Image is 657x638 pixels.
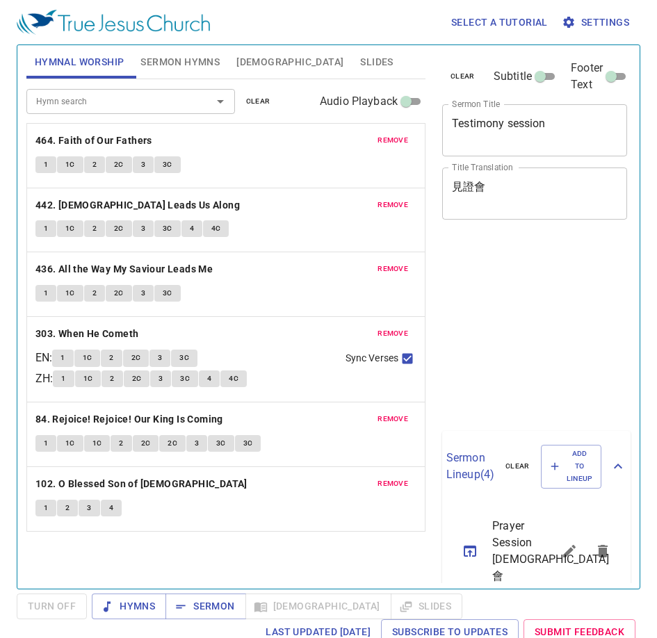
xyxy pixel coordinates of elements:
b: 303. When He Cometh [35,325,139,343]
button: clear [497,458,538,475]
span: 3 [158,352,162,364]
span: 2C [141,437,151,450]
button: 1 [35,285,56,302]
button: remove [369,411,416,427]
span: 1C [65,437,75,450]
span: 3 [141,158,145,171]
span: 2 [110,373,114,385]
button: Add to Lineup [541,445,602,489]
span: Sync Verses [346,351,398,366]
span: 2C [168,437,177,450]
b: 464. Faith of Our Fathers [35,132,152,149]
button: 1C [74,350,101,366]
button: 3C [172,370,198,387]
b: 84. Rejoice! Rejoice! Our King Is Coming [35,411,223,428]
button: 1 [35,500,56,516]
button: 1 [35,220,56,237]
button: 3C [154,285,181,302]
span: clear [505,460,530,473]
button: 3C [154,220,181,237]
span: 3C [180,373,190,385]
button: Hymns [92,594,166,619]
span: 1 [44,222,48,235]
button: 2 [84,285,105,302]
button: 3C [208,435,234,452]
button: 3 [133,156,154,173]
button: 2 [101,350,122,366]
button: 2C [106,220,132,237]
button: 3 [79,500,99,516]
span: Add to Lineup [550,448,593,486]
button: clear [442,68,483,85]
span: 2 [92,222,97,235]
textarea: 見證會 [452,180,617,206]
span: Select a tutorial [451,14,548,31]
b: 436. All the Way My Saviour Leads Me [35,261,213,278]
span: Subtitle [494,68,532,85]
p: EN : [35,350,52,366]
button: 2 [84,220,105,237]
b: 442. [DEMOGRAPHIC_DATA] Leads Us Along [35,197,240,214]
span: 2 [92,287,97,300]
button: remove [369,132,416,149]
span: 1C [65,287,75,300]
span: 2C [114,158,124,171]
button: 4C [220,370,247,387]
span: Slides [360,54,393,71]
span: 1 [44,287,48,300]
button: 1 [52,350,73,366]
button: Select a tutorial [446,10,553,35]
textarea: Testimony session [452,117,617,143]
button: 436. All the Way My Saviour Leads Me [35,261,216,278]
button: 3 [149,350,170,366]
button: remove [369,261,416,277]
span: [DEMOGRAPHIC_DATA] [236,54,343,71]
span: remove [378,327,408,340]
span: 3 [87,502,91,514]
span: 1 [44,502,48,514]
button: 2C [106,156,132,173]
span: remove [378,413,408,425]
button: 2 [57,500,78,516]
span: 4 [190,222,194,235]
button: 3C [154,156,181,173]
span: 4C [229,373,238,385]
span: Settings [565,14,629,31]
button: 442. [DEMOGRAPHIC_DATA] Leads Us Along [35,197,243,214]
button: 1C [57,220,83,237]
button: 3 [133,285,154,302]
span: 3C [163,158,172,171]
button: Settings [559,10,635,35]
button: remove [369,197,416,213]
span: Footer Text [571,60,603,93]
span: 3 [195,437,199,450]
span: Audio Playback [320,93,398,110]
span: 1 [44,437,48,450]
button: 2C [124,370,150,387]
span: clear [451,70,475,83]
button: 3C [235,435,261,452]
button: Sermon [165,594,245,619]
img: True Jesus Church [17,10,210,35]
b: 102. O Blessed Son of [DEMOGRAPHIC_DATA] [35,475,248,493]
button: 2 [84,156,105,173]
span: 1C [83,352,92,364]
button: 4 [181,220,202,237]
button: 2C [133,435,159,452]
span: 2C [131,352,141,364]
button: 1C [57,435,83,452]
span: 2 [119,437,123,450]
span: clear [246,95,270,108]
button: 2C [106,285,132,302]
span: 3 [141,222,145,235]
span: 3 [141,287,145,300]
span: Hymnal Worship [35,54,124,71]
span: 2 [109,352,113,364]
span: 2C [132,373,142,385]
button: remove [369,325,416,342]
span: Sermon [177,598,234,615]
button: 303. When He Cometh [35,325,141,343]
button: 1 [35,156,56,173]
div: Sermon Lineup(4)clearAdd to Lineup [442,431,631,502]
button: 102. O Blessed Son of [DEMOGRAPHIC_DATA] [35,475,250,493]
